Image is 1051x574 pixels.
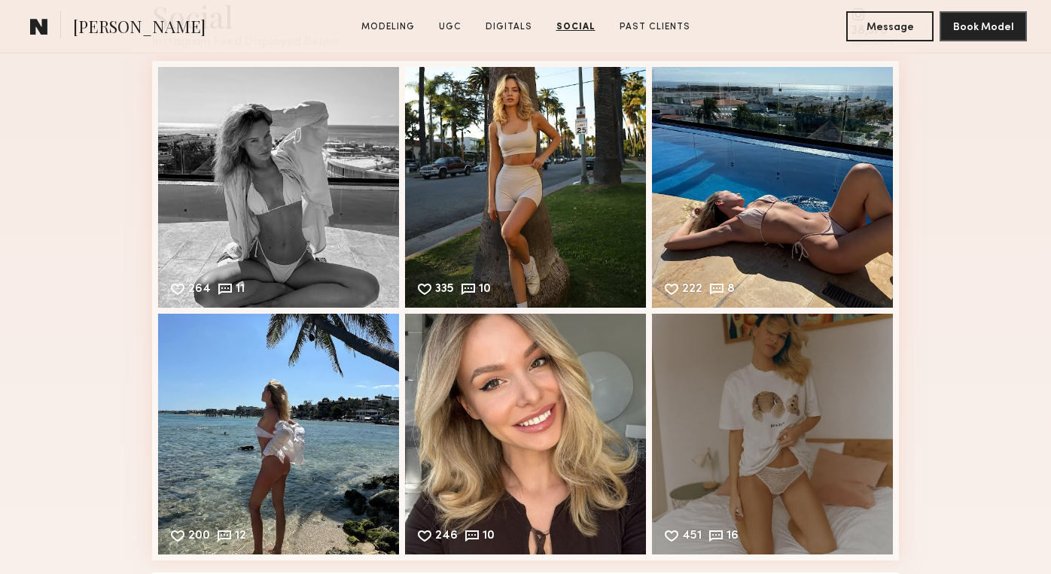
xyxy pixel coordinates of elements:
[355,20,421,34] a: Modeling
[435,284,454,297] div: 335
[480,20,538,34] a: Digitals
[682,284,702,297] div: 222
[479,284,491,297] div: 10
[73,15,206,41] span: [PERSON_NAME]
[682,530,702,544] div: 451
[483,530,495,544] div: 10
[846,11,934,41] button: Message
[433,20,468,34] a: UGC
[236,284,245,297] div: 11
[940,11,1027,41] button: Book Model
[940,20,1027,32] a: Book Model
[235,530,246,544] div: 12
[188,284,211,297] div: 264
[550,20,602,34] a: Social
[727,530,739,544] div: 16
[614,20,696,34] a: Past Clients
[435,530,458,544] div: 246
[188,530,210,544] div: 200
[727,284,735,297] div: 8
